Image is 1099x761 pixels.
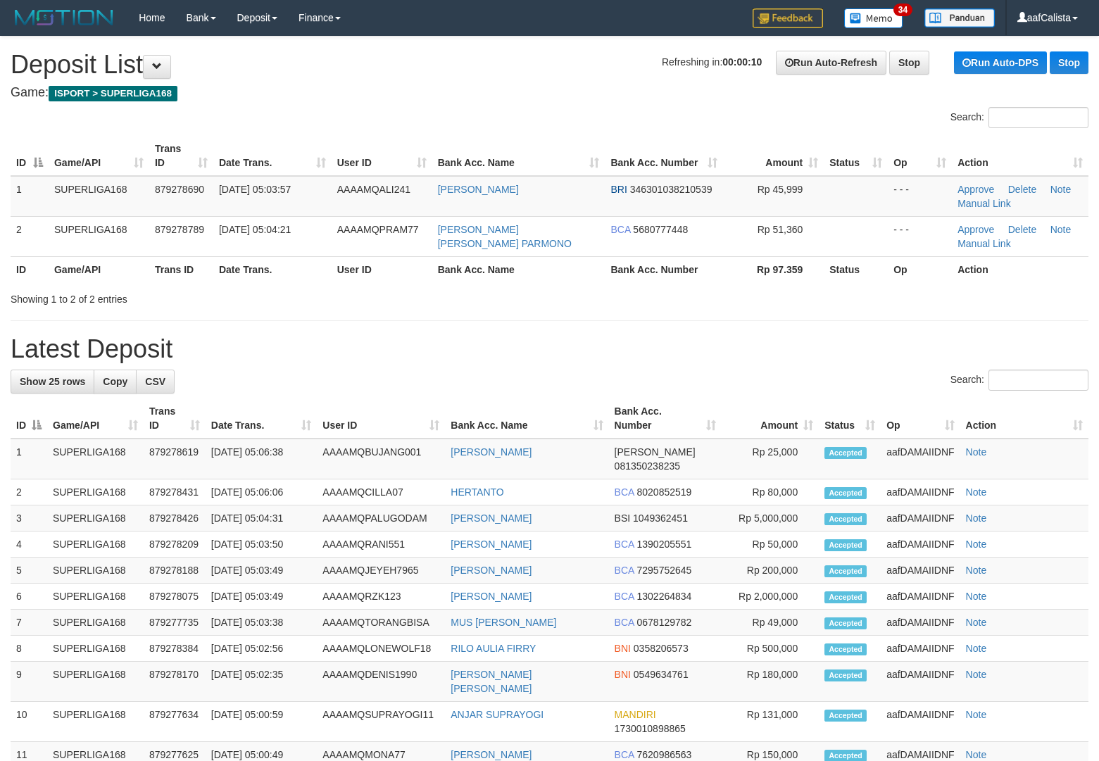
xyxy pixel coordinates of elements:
td: Rp 131,000 [722,702,819,742]
th: Status: activate to sort column ascending [819,398,881,439]
td: aafDAMAIIDNF [881,532,960,558]
input: Search: [988,107,1088,128]
td: 1 [11,439,47,479]
span: Copy 1302264834 to clipboard [637,591,692,602]
span: Accepted [824,447,867,459]
td: 10 [11,702,47,742]
span: Copy 081350238235 to clipboard [615,460,680,472]
span: BCA [615,591,634,602]
th: Trans ID: activate to sort column ascending [149,136,213,176]
a: ANJAR SUPRAYOGI [451,709,544,720]
img: MOTION_logo.png [11,7,118,28]
th: Amount: activate to sort column ascending [722,398,819,439]
span: AAAAMQALI241 [337,184,410,195]
span: Rp 51,360 [758,224,803,235]
span: BCA [610,224,630,235]
span: 879278789 [155,224,204,235]
th: Op: activate to sort column ascending [888,136,952,176]
a: Note [966,539,987,550]
td: 8 [11,636,47,662]
a: RILO AULIA FIRRY [451,643,536,654]
span: Accepted [824,539,867,551]
td: [DATE] 05:03:49 [206,584,317,610]
td: aafDAMAIIDNF [881,505,960,532]
td: aafDAMAIIDNF [881,636,960,662]
a: HERTANTO [451,486,503,498]
span: BNI [615,643,631,654]
span: Accepted [824,565,867,577]
span: [DATE] 05:03:57 [219,184,291,195]
a: Approve [957,224,994,235]
td: - - - [888,176,952,217]
td: Rp 2,000,000 [722,584,819,610]
span: Refreshing in: [662,56,762,68]
td: SUPERLIGA168 [49,216,149,256]
a: [PERSON_NAME] [451,446,532,458]
span: BCA [615,749,634,760]
strong: 00:00:10 [722,56,762,68]
a: Run Auto-DPS [954,51,1047,74]
span: Copy 5680777448 to clipboard [633,224,688,235]
span: BCA [615,617,634,628]
span: Copy [103,376,127,387]
a: [PERSON_NAME] [451,565,532,576]
td: Rp 80,000 [722,479,819,505]
td: AAAAMQBUJANG001 [317,439,445,479]
td: [DATE] 05:06:38 [206,439,317,479]
td: [DATE] 05:06:06 [206,479,317,505]
td: AAAAMQRZK123 [317,584,445,610]
span: BCA [615,539,634,550]
span: BSI [615,512,631,524]
th: Date Trans.: activate to sort column ascending [206,398,317,439]
span: BCA [615,565,634,576]
td: Rp 5,000,000 [722,505,819,532]
td: SUPERLIGA168 [47,584,144,610]
td: Rp 200,000 [722,558,819,584]
a: Note [966,591,987,602]
span: Copy 8020852519 to clipboard [637,486,692,498]
a: MUS [PERSON_NAME] [451,617,556,628]
a: Approve [957,184,994,195]
span: Rp 45,999 [758,184,803,195]
span: BNI [615,669,631,680]
span: Copy 0678129782 to clipboard [637,617,692,628]
th: Rp 97.359 [723,256,824,282]
a: Note [966,709,987,720]
td: AAAAMQSUPRAYOGI11 [317,702,445,742]
span: Accepted [824,487,867,499]
th: Amount: activate to sort column ascending [723,136,824,176]
a: Delete [1008,224,1036,235]
span: BCA [615,486,634,498]
span: Show 25 rows [20,376,85,387]
span: [PERSON_NAME] [615,446,696,458]
td: aafDAMAIIDNF [881,702,960,742]
td: aafDAMAIIDNF [881,558,960,584]
td: 7 [11,610,47,636]
a: [PERSON_NAME] [438,184,519,195]
span: [DATE] 05:04:21 [219,224,291,235]
a: Note [966,565,987,576]
td: 3 [11,505,47,532]
th: Trans ID: activate to sort column ascending [144,398,206,439]
td: SUPERLIGA168 [47,702,144,742]
td: aafDAMAIIDNF [881,662,960,702]
td: [DATE] 05:04:31 [206,505,317,532]
a: Manual Link [957,238,1011,249]
span: Copy 0549634761 to clipboard [634,669,689,680]
a: CSV [136,370,175,394]
td: 879278209 [144,532,206,558]
th: Date Trans.: activate to sort column ascending [213,136,332,176]
a: Stop [889,51,929,75]
span: Copy 0358206573 to clipboard [634,643,689,654]
td: - - - [888,216,952,256]
th: Game/API [49,256,149,282]
span: Copy 1730010898865 to clipboard [615,723,686,734]
span: 879278690 [155,184,204,195]
td: 879277634 [144,702,206,742]
th: Bank Acc. Name: activate to sort column ascending [445,398,608,439]
th: Bank Acc. Name: activate to sort column ascending [432,136,605,176]
th: Date Trans. [213,256,332,282]
span: Accepted [824,669,867,681]
label: Search: [950,370,1088,391]
th: Action: activate to sort column ascending [952,136,1088,176]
